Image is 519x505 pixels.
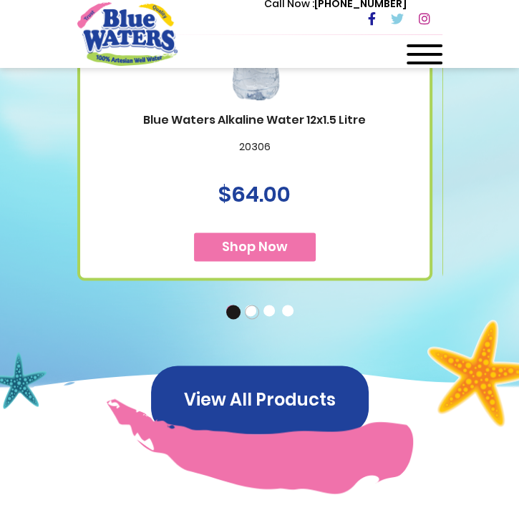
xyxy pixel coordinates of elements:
[194,232,316,261] button: Shop Now
[222,237,288,255] span: Shop Now
[282,305,296,319] button: 4 of 4
[245,305,259,319] button: 2 of 4
[263,305,278,319] button: 3 of 4
[94,141,415,171] p: 20306
[218,179,291,210] span: $64.00
[151,391,369,408] a: View All Products
[94,113,415,127] a: Blue Waters Alkaline Water 12x1.5 Litre
[77,2,178,65] a: store logo
[226,305,241,319] button: 1 of 4
[151,366,369,434] button: View All Products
